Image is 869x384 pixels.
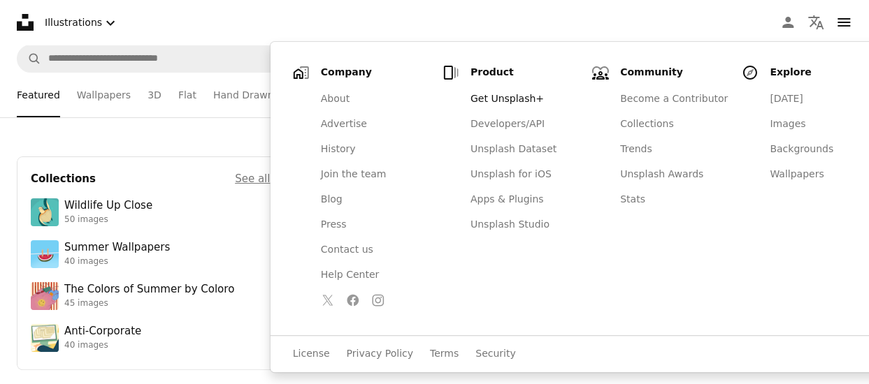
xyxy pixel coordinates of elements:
a: Unsplash Awards [612,162,736,187]
a: Anti-Corporate40 images [31,324,270,352]
a: Apps & Plugins [462,187,587,212]
div: The Colors of Summer by Coloro [64,283,234,297]
button: Language [802,8,830,36]
a: Developers/API [462,112,587,137]
a: History [313,137,437,162]
div: 40 images [64,256,170,267]
a: Blog [313,187,437,212]
a: About [313,87,437,112]
a: Collections [612,112,736,137]
a: Home — Unsplash [17,14,34,31]
a: Advertise [313,112,437,137]
img: premium_vector-1698192084751-4d1afa02505a [31,198,59,226]
button: Menu [830,8,858,36]
a: Security [475,347,516,361]
a: Press [313,212,437,237]
div: 45 images [64,298,234,309]
a: Follow Unsplash on Facebook [342,289,364,311]
a: Log in / Sign up [774,8,802,36]
div: 40 images [64,340,141,351]
a: Contact us [313,237,437,263]
a: 3D [148,73,161,117]
a: Summer Wallpapers40 images [31,240,270,268]
a: Hand Drawn [213,73,274,117]
div: Summer Wallpapers [64,241,170,255]
div: Wildlife Up Close [64,199,152,213]
a: Join the team [313,162,437,187]
a: Unsplash for iOS [462,162,587,187]
a: Become a Contributor [612,87,736,112]
img: premium_vector-1746457598234-1528d3a368e1 [31,240,59,268]
form: Find visuals sitewide [17,45,852,73]
h1: Company [321,66,437,80]
a: Follow Unsplash on Instagram [367,289,389,311]
a: Unsplash Studio [462,212,587,237]
h1: Community [620,66,736,80]
img: premium_vector-1741359422712-57ae2abe0497 [31,324,59,352]
img: premium_vector-1747348273623-d07fe99fa4ce [31,282,59,310]
a: Terms [430,347,459,361]
a: The Colors of Summer by Coloro45 images [31,282,270,310]
a: Follow Unsplash on Twitter [317,289,339,311]
a: Flat [178,73,196,117]
button: Select asset type [39,8,124,37]
a: Wildlife Up Close50 images [31,198,270,226]
a: Stats [612,187,736,212]
h4: Collections [31,170,96,187]
a: License [293,347,330,361]
div: Anti-Corporate [64,325,141,339]
h1: Product [471,66,587,80]
button: Search Unsplash [17,45,41,72]
a: Privacy Policy [346,347,412,361]
a: Get Unsplash+ [462,87,587,112]
a: See all [235,170,270,187]
div: 50 images [64,214,152,226]
a: Help Center [313,263,437,288]
a: Unsplash Dataset [462,137,587,162]
a: Wallpapers [77,73,131,117]
a: Trends [612,137,736,162]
